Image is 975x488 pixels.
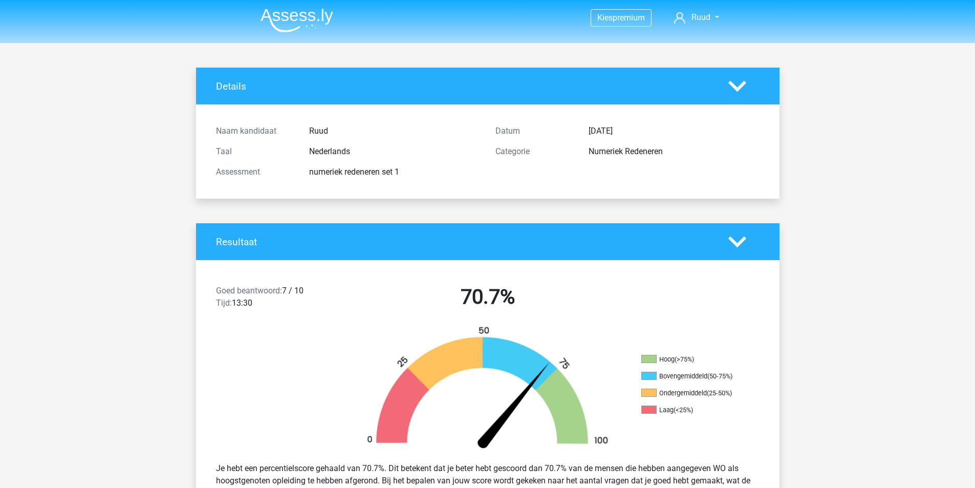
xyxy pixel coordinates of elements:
div: (25-50%) [707,389,732,397]
h2: 70.7% [356,285,620,309]
li: Laag [641,406,744,415]
li: Ondergemiddeld [641,389,744,398]
div: Categorie [488,145,581,158]
a: Ruud [670,11,723,24]
h4: Details [216,80,713,92]
div: Datum [488,125,581,137]
span: Ruud [691,12,710,22]
div: Taal [208,145,301,158]
div: (<25%) [674,406,693,414]
div: Ruud [301,125,488,137]
div: [DATE] [581,125,767,137]
div: Assessment [208,166,301,178]
div: Numeriek Redeneren [581,145,767,158]
div: numeriek redeneren set 1 [301,166,488,178]
div: (50-75%) [707,372,732,380]
li: Bovengemiddeld [641,372,744,381]
span: premium [613,13,645,23]
span: Goed beantwoord: [216,286,282,295]
span: Kies [597,13,613,23]
div: Nederlands [301,145,488,158]
li: Hoog [641,355,744,364]
span: Tijd: [216,298,232,308]
a: Kiespremium [591,11,651,25]
h4: Resultaat [216,236,713,248]
img: Assessly [261,8,333,32]
div: (>75%) [675,355,694,363]
img: 71.f4aefee710bb.png [350,326,626,454]
div: Naam kandidaat [208,125,301,137]
div: 7 / 10 13:30 [208,285,348,313]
